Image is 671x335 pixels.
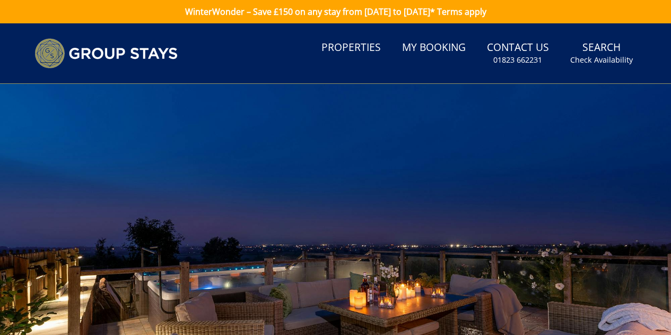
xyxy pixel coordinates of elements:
a: Properties [317,36,385,60]
a: My Booking [398,36,470,60]
small: Check Availability [570,55,633,65]
small: 01823 662231 [493,55,542,65]
a: SearchCheck Availability [566,36,637,71]
img: Group Stays [34,38,178,68]
a: Contact Us01823 662231 [483,36,553,71]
